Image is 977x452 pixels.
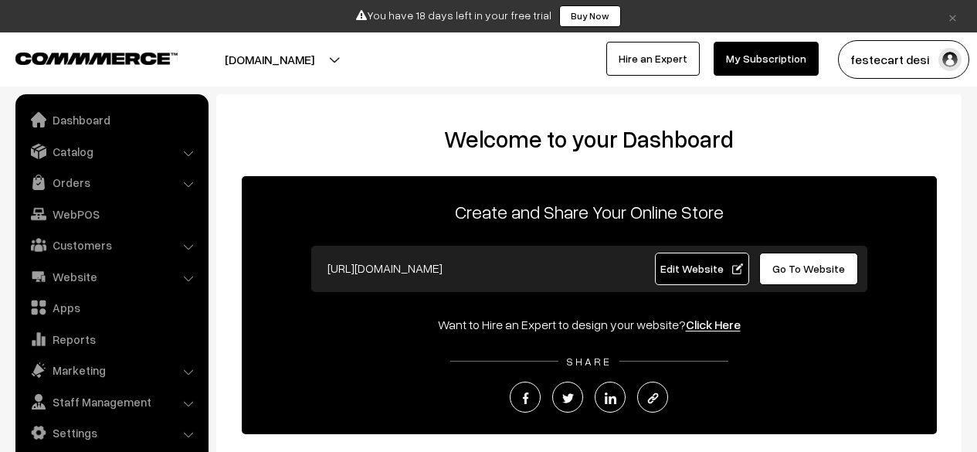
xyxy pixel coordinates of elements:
a: Buy Now [559,5,621,27]
p: Create and Share Your Online Store [242,198,937,226]
img: user [938,48,962,71]
span: Go To Website [772,262,845,275]
button: [DOMAIN_NAME] [171,40,368,79]
a: Customers [19,231,203,259]
a: Hire an Expert [606,42,700,76]
span: Edit Website [660,262,743,275]
a: Marketing [19,356,203,384]
div: Want to Hire an Expert to design your website? [242,315,937,334]
a: WebPOS [19,200,203,228]
a: Settings [19,419,203,447]
a: × [942,7,963,25]
a: Apps [19,294,203,321]
a: Reports [19,325,203,353]
img: COMMMERCE [15,53,178,64]
a: Click Here [686,317,741,332]
a: Dashboard [19,106,203,134]
a: Edit Website [655,253,749,285]
span: SHARE [558,355,619,368]
button: festecart desi [838,40,969,79]
a: COMMMERCE [15,48,151,66]
h2: Welcome to your Dashboard [232,125,946,153]
a: Orders [19,168,203,196]
a: Website [19,263,203,291]
a: Go To Website [759,253,859,285]
div: You have 18 days left in your free trial [5,5,972,27]
a: Catalog [19,138,203,165]
a: My Subscription [714,42,819,76]
a: Staff Management [19,388,203,416]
